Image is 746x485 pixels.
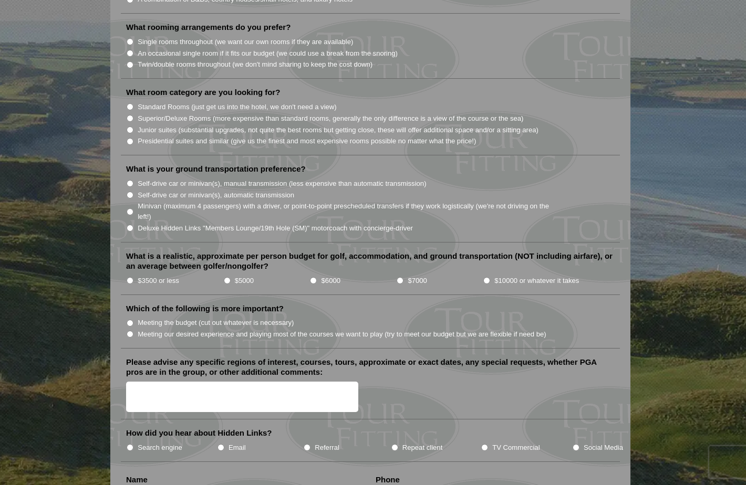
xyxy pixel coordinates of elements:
label: TV Commercial [492,442,540,453]
label: Single rooms throughout (we want our own rooms if they are available) [138,37,353,47]
label: Which of the following is more important? [126,303,284,314]
label: An occasional single room if it fits our budget (we could use a break from the snoring) [138,48,398,59]
label: How did you hear about Hidden Links? [126,428,272,438]
label: Search engine [138,442,182,453]
label: Meeting the budget (cut out whatever is necessary) [138,318,294,328]
label: What is your ground transportation preference? [126,164,306,174]
label: Repeat client [402,442,443,453]
label: What room category are you looking for? [126,87,280,98]
label: Name [126,475,148,485]
label: Minivan (maximum 4 passengers) with a driver, or point-to-point prescheduled transfers if they wo... [138,201,560,222]
label: What rooming arrangements do you prefer? [126,22,291,33]
label: Please advise any specific regions of interest, courses, tours, approximate or exact dates, any s... [126,357,615,377]
label: Standard Rooms (just get us into the hotel, we don't need a view) [138,102,337,112]
label: Junior suites (substantial upgrades, not quite the best rooms but getting close, these will offer... [138,125,538,135]
label: Meeting our desired experience and playing most of the courses we want to play (try to meet our b... [138,329,546,340]
label: $7000 [408,276,427,286]
label: $10000 or whatever it takes [494,276,579,286]
label: Referral [315,442,339,453]
label: Deluxe Hidden Links "Members Lounge/19th Hole (SM)" motorcoach with concierge-driver [138,223,413,234]
label: Social Media [584,442,623,453]
label: Superior/Deluxe Rooms (more expensive than standard rooms, generally the only difference is a vie... [138,113,523,124]
label: $6000 [322,276,340,286]
label: Self-drive car or minivan(s), automatic transmission [138,190,294,201]
label: Self-drive car or minivan(s), manual transmission (less expensive than automatic transmission) [138,178,426,189]
label: $3500 or less [138,276,179,286]
label: What is a realistic, approximate per person budget for golf, accommodation, and ground transporta... [126,251,615,271]
label: Email [229,442,246,453]
label: Phone [376,475,400,485]
label: Presidential suites and similar (give us the finest and most expensive rooms possible no matter w... [138,136,476,146]
label: Twin/double rooms throughout (we don't mind sharing to keep the cost down) [138,59,372,70]
label: $5000 [235,276,254,286]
